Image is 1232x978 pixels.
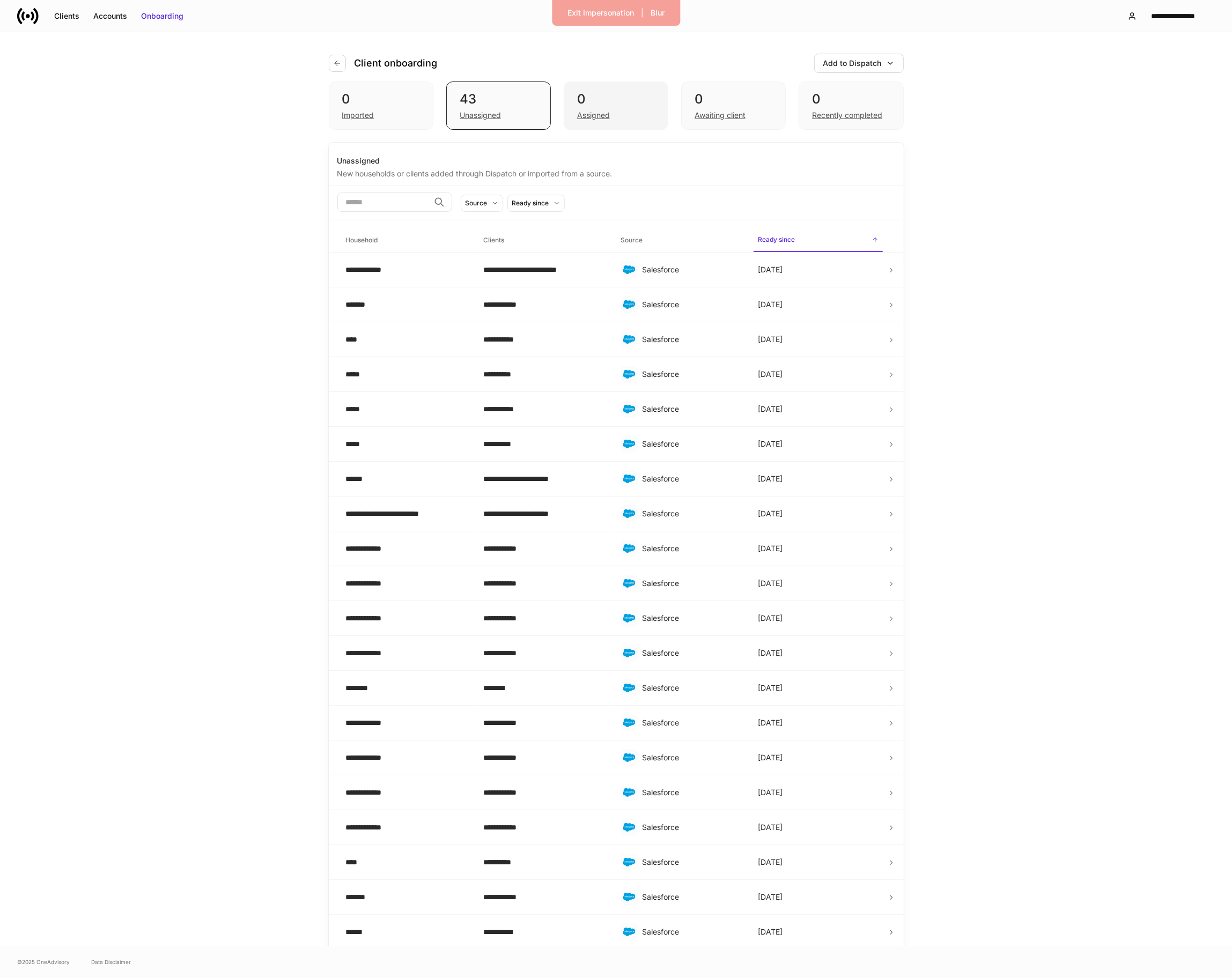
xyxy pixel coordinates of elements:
span: © 2025 OneAdvisory [17,958,70,966]
div: 0Assigned [564,81,668,130]
p: [DATE] [758,787,783,798]
div: 0Awaiting client [681,81,786,130]
div: Blur [651,8,665,18]
div: Onboarding [141,11,183,21]
h4: Client onboarding [355,57,438,70]
div: 43 [460,91,537,108]
div: Add to Dispatch [823,58,882,69]
p: [DATE] [758,299,783,310]
span: Household [342,229,470,251]
span: Source [616,229,745,251]
p: [DATE] [758,543,783,554]
p: [DATE] [758,648,783,658]
div: Salesforce [642,787,741,798]
p: [DATE] [758,264,783,275]
a: Data Disclaimer [91,958,131,966]
div: 0 [577,91,655,108]
p: [DATE] [758,508,783,519]
div: Salesforce [642,683,741,693]
p: [DATE] [758,752,783,763]
div: Salesforce [642,857,741,868]
div: Ready since [512,198,549,208]
p: [DATE] [758,613,783,624]
div: Salesforce [642,473,741,484]
div: Salesforce [642,822,741,833]
div: Salesforce [642,264,741,275]
div: Assigned [577,110,610,121]
div: Salesforce [642,752,741,763]
h6: Ready since [758,234,795,244]
div: Salesforce [642,439,741,449]
div: Salesforce [642,334,741,345]
button: Clients [47,8,86,25]
div: Exit Impersonation [567,8,634,18]
p: [DATE] [758,892,783,902]
div: Unassigned [460,110,501,121]
div: Salesforce [642,578,741,589]
div: New households or clients added through Dispatch or imported from a source. [337,166,895,179]
h6: Clients [483,235,504,245]
div: Salesforce [642,508,741,519]
button: Ready since [507,195,565,212]
button: Onboarding [134,8,190,25]
div: 0 [812,91,890,108]
p: [DATE] [758,857,783,868]
button: Blur [644,4,672,21]
p: [DATE] [758,578,783,589]
div: 43Unassigned [446,81,551,130]
div: 0 [695,91,772,108]
p: [DATE] [758,404,783,414]
span: Clients [479,229,608,251]
div: Source [466,198,488,208]
div: Clients [54,11,79,21]
p: [DATE] [758,683,783,693]
div: Salesforce [642,404,741,414]
div: Accounts [93,11,127,21]
div: Salesforce [642,892,741,902]
div: Salesforce [642,613,741,624]
div: Salesforce [642,369,741,380]
div: Awaiting client [695,110,746,121]
div: Salesforce [642,543,741,554]
p: [DATE] [758,717,783,728]
p: [DATE] [758,473,783,484]
div: Salesforce [642,299,741,310]
div: 0Imported [329,81,433,130]
p: [DATE] [758,334,783,345]
button: Add to Dispatch [814,54,904,73]
div: 0Recently completed [799,81,903,130]
span: Ready since [754,229,882,252]
div: Imported [342,110,374,121]
div: Unassigned [337,155,895,166]
div: Salesforce [642,717,741,728]
p: [DATE] [758,927,783,937]
p: [DATE] [758,822,783,833]
p: [DATE] [758,369,783,380]
div: Recently completed [812,110,882,121]
button: Source [461,195,503,212]
p: [DATE] [758,439,783,449]
button: Exit Impersonation [560,4,641,21]
h6: Source [621,235,643,245]
button: Accounts [86,8,134,25]
div: Salesforce [642,927,741,937]
div: Salesforce [642,648,741,658]
div: 0 [342,91,420,108]
h6: Household [346,235,378,245]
